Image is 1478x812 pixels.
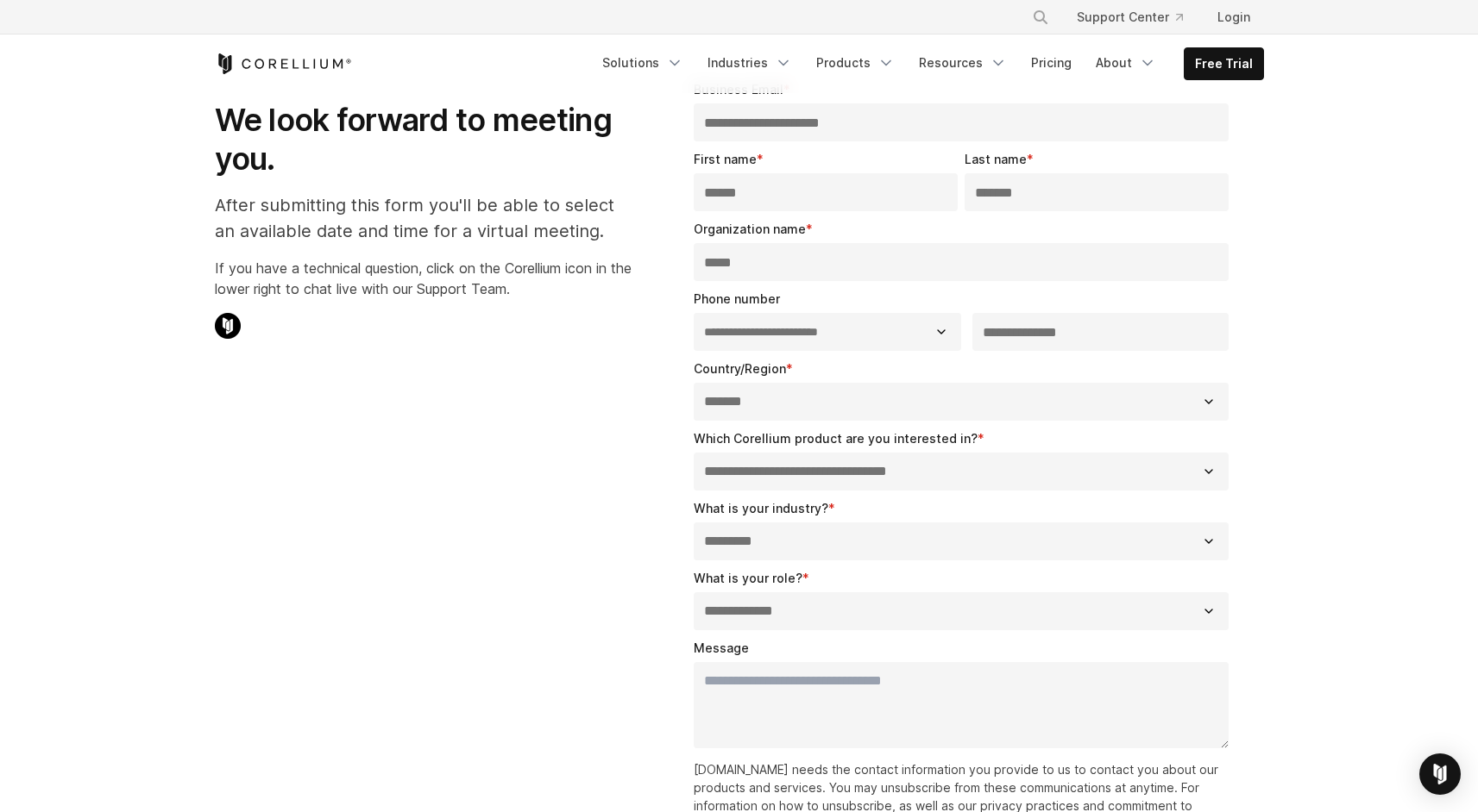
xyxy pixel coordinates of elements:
[592,47,1264,80] div: Navigation Menu
[215,258,632,299] p: If you have a technical question, click on the Corellium icon in the lower right to chat live wit...
[694,361,786,376] span: Country/Region
[1085,47,1167,78] a: About
[215,313,241,339] img: Corellium Chat Icon
[215,101,632,178] h1: We look forward to meeting you.
[694,431,978,446] span: Which Corellium product are you interested in?
[1063,2,1197,33] a: Support Center
[694,501,828,515] span: What is your industry?
[694,640,749,655] span: Message
[694,152,757,166] span: First name
[694,291,780,306] span: Phone number
[1185,48,1263,79] a: Free Trial
[694,222,806,236] span: Organization name
[806,47,905,78] a: Products
[215,53,352,74] a: Corellium Home
[909,47,1017,78] a: Resources
[215,192,632,244] p: After submitting this form you'll be able to select an available date and time for a virtual meet...
[1204,2,1264,33] a: Login
[592,47,694,78] a: Solutions
[1011,2,1264,33] div: Navigation Menu
[965,152,1027,166] span: Last name
[694,571,802,585] span: What is your role?
[697,47,802,78] a: Industries
[1021,47,1082,78] a: Pricing
[1025,2,1056,33] button: Search
[1419,753,1461,795] div: Open Intercom Messenger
